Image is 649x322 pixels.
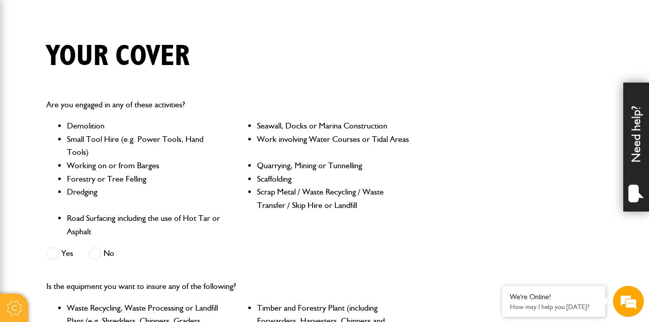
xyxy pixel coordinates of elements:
[46,39,190,74] h1: Your cover
[257,133,413,159] li: Work involving Water Courses or Tidal Areas
[257,119,413,133] li: Seawall, Docks or Marina Construction
[13,126,188,149] input: Enter your email address
[67,119,223,133] li: Demolition
[510,303,597,311] p: How may I help you today?
[67,172,223,186] li: Forestry or Tree Felling
[46,98,412,111] p: Are you engaged in any of these activities?
[510,293,597,301] div: We're Online!
[169,5,194,30] div: Minimize live chat window
[257,159,413,172] li: Quarrying, Mining or Tunnelling
[89,247,114,260] label: No
[67,212,223,238] li: Road Surfacing including the use of Hot Tar or Asphalt
[623,83,649,212] div: Need help?
[257,185,413,212] li: Scrap Metal / Waste Recycling / Waste Transfer / Skip Hire or Landfill
[67,133,223,159] li: Small Tool Hire (e.g. Power Tools, Hand Tools)
[257,172,413,186] li: Scaffolding
[46,280,412,293] p: Is the equipment you want to insure any of the following?
[54,58,173,71] div: Chat with us now
[13,156,188,179] input: Enter your phone number
[13,187,188,240] textarea: Type your message and hit 'Enter'
[46,247,73,260] label: Yes
[140,249,187,263] em: Start Chat
[67,185,223,212] li: Dredging
[67,159,223,172] li: Working on or from Barges
[18,57,43,72] img: d_20077148190_company_1631870298795_20077148190
[13,95,188,118] input: Enter your last name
